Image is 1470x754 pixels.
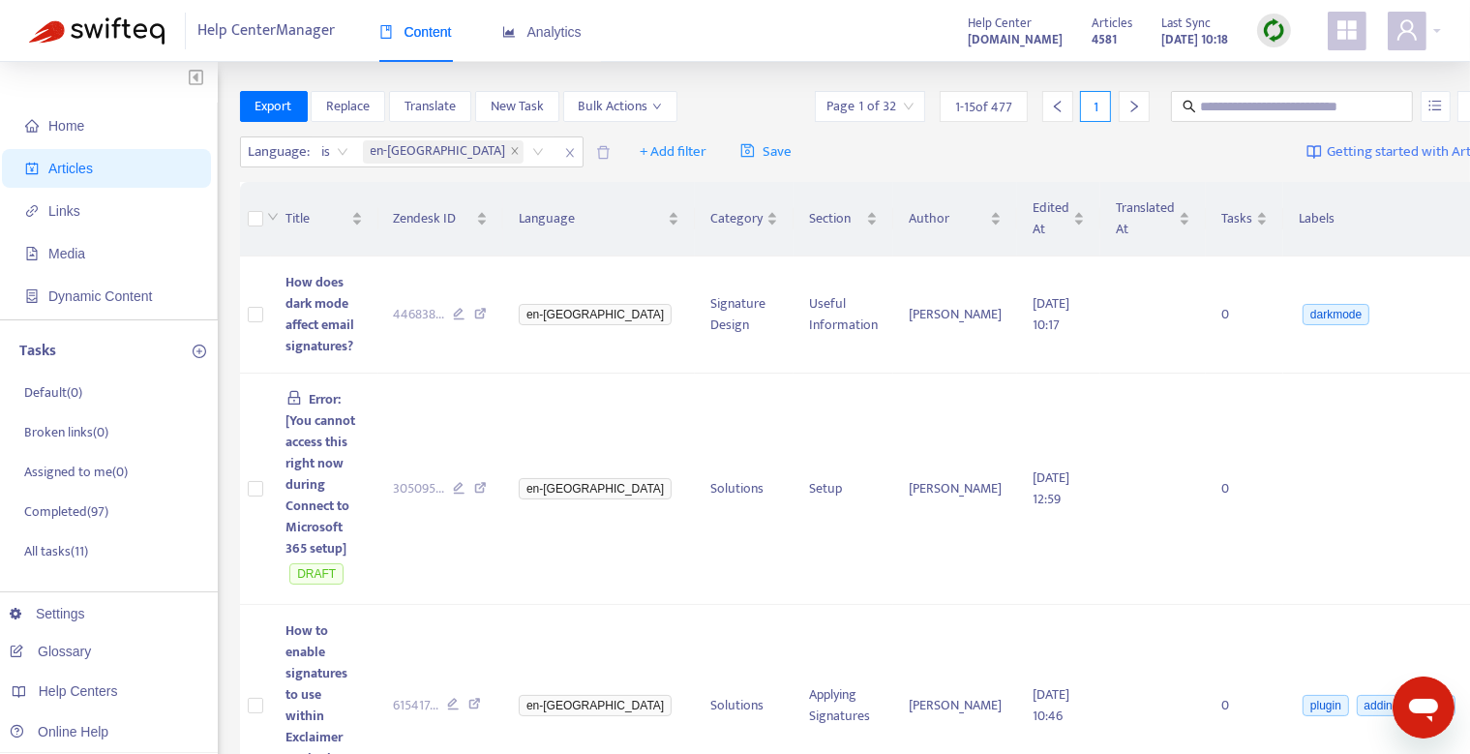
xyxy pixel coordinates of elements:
p: Broken links ( 0 ) [24,422,108,442]
span: home [25,119,39,133]
span: user [1395,18,1419,42]
span: Help Centers [39,683,118,699]
span: Error: [You cannot access this right now during Connect to Microsoft 365 setup] [286,388,356,559]
td: 0 [1206,256,1283,374]
img: Swifteq [29,17,165,45]
span: Links [48,203,80,219]
span: 446838 ... [394,304,445,325]
span: plus-circle [193,345,206,358]
span: is [322,137,348,166]
span: lock [286,390,302,406]
span: down [652,102,662,111]
span: Articles [48,161,93,176]
div: 1 [1080,91,1111,122]
p: Completed ( 97 ) [24,501,108,522]
span: Content [379,24,452,40]
a: Glossary [10,644,91,659]
span: 615417 ... [394,695,439,716]
td: [PERSON_NAME] [893,256,1017,374]
th: Translated At [1100,182,1206,256]
p: Default ( 0 ) [24,382,82,403]
strong: [DATE] 10:18 [1161,29,1228,50]
button: saveSave [726,136,806,167]
p: Assigned to me ( 0 ) [24,462,128,482]
button: Translate [389,91,471,122]
td: Solutions [695,374,794,605]
span: en-gb [363,140,524,164]
button: + Add filter [625,136,721,167]
span: Author [909,208,986,229]
th: Category [695,182,794,256]
span: container [25,289,39,303]
img: image-link [1306,144,1322,160]
button: New Task [475,91,559,122]
span: Export [255,96,292,117]
span: Language : [241,137,314,166]
span: Help Center Manager [198,13,336,49]
span: Articles [1092,13,1132,34]
span: search [1183,100,1196,113]
span: delete [596,145,611,160]
button: Export [240,91,308,122]
button: Bulk Actionsdown [563,91,677,122]
span: Media [48,246,85,261]
th: Tasks [1206,182,1283,256]
span: Title [286,208,347,229]
span: Tasks [1221,208,1252,229]
span: Translated At [1116,197,1175,240]
span: Save [740,140,792,164]
span: DRAFT [289,563,344,585]
span: Home [48,118,84,134]
span: How does dark mode affect email signatures? [286,271,355,357]
span: [DATE] 10:17 [1033,292,1069,336]
span: unordered-list [1428,99,1442,112]
span: Bulk Actions [579,96,662,117]
a: Online Help [10,724,108,739]
span: Language [519,208,664,229]
span: darkmode [1303,304,1369,325]
strong: [DOMAIN_NAME] [968,29,1063,50]
span: Section [809,208,862,229]
span: account-book [25,162,39,175]
span: Translate [405,96,456,117]
span: [DATE] 10:46 [1033,683,1069,727]
td: Signature Design [695,256,794,374]
th: Title [271,182,378,256]
span: New Task [491,96,544,117]
th: Edited At [1017,182,1100,256]
span: down [267,211,279,223]
span: addin [1357,695,1400,716]
img: sync.dc5367851b00ba804db3.png [1262,18,1286,43]
span: link [25,204,39,218]
span: Labels [1299,208,1467,229]
span: en-[GEOGRAPHIC_DATA] [371,140,506,164]
span: Analytics [502,24,582,40]
th: Section [794,182,893,256]
td: [PERSON_NAME] [893,374,1017,605]
p: All tasks ( 11 ) [24,541,88,561]
span: + Add filter [640,140,706,164]
span: plugin [1303,695,1349,716]
td: Useful Information [794,256,893,374]
span: Dynamic Content [48,288,152,304]
th: Author [893,182,1017,256]
span: file-image [25,247,39,260]
iframe: Button to launch messaging window [1393,677,1455,739]
span: book [379,25,393,39]
span: Zendesk ID [394,208,473,229]
span: Help Center [968,13,1032,34]
td: 0 [1206,374,1283,605]
span: Last Sync [1161,13,1211,34]
span: save [740,143,755,158]
th: Zendesk ID [378,182,504,256]
span: en-[GEOGRAPHIC_DATA] [519,695,672,716]
a: [DOMAIN_NAME] [968,28,1063,50]
p: Tasks [19,340,56,363]
span: close [557,141,583,165]
span: right [1127,100,1141,113]
span: Edited At [1033,197,1069,240]
span: 1 - 15 of 477 [955,97,1012,117]
span: Category [710,208,763,229]
strong: 4581 [1092,29,1117,50]
span: close [510,146,520,158]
